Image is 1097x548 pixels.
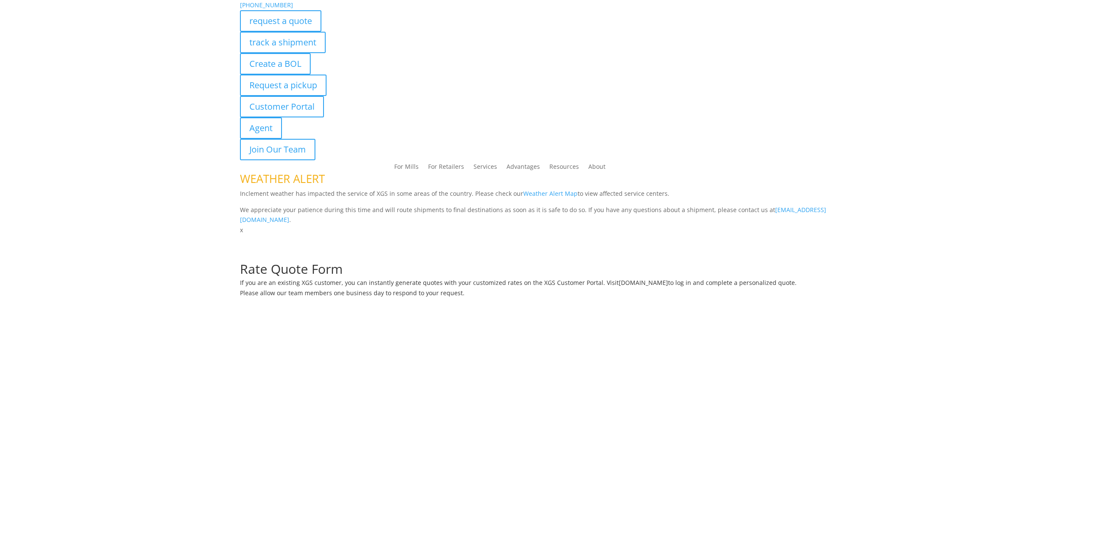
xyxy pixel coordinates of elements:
h6: Please allow our team members one business day to respond to your request. [240,290,857,300]
a: Agent [240,117,282,139]
p: Inclement weather has impacted the service of XGS in some areas of the country. Please check our ... [240,189,857,205]
a: Resources [549,164,579,173]
span: to log in and complete a personalized quote. [668,278,797,287]
a: track a shipment [240,32,326,53]
h1: Rate Quote Form [240,263,857,280]
a: Request a pickup [240,75,327,96]
a: Create a BOL [240,53,311,75]
h1: Request a Quote [240,235,857,252]
a: Join Our Team [240,139,315,160]
p: We appreciate your patience during this time and will route shipments to final destinations as so... [240,205,857,225]
span: WEATHER ALERT [240,171,325,186]
a: For Mills [394,164,419,173]
a: Customer Portal [240,96,324,117]
p: Complete the form below for a customized quote based on your shipping needs. [240,252,857,263]
a: request a quote [240,10,321,32]
a: [PHONE_NUMBER] [240,1,293,9]
a: Weather Alert Map [523,189,578,198]
a: For Retailers [428,164,464,173]
a: Advantages [507,164,540,173]
span: If you are an existing XGS customer, you can instantly generate quotes with your customized rates... [240,278,619,287]
a: [DOMAIN_NAME] [619,278,668,287]
a: Services [474,164,497,173]
p: x [240,225,857,235]
a: About [588,164,605,173]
